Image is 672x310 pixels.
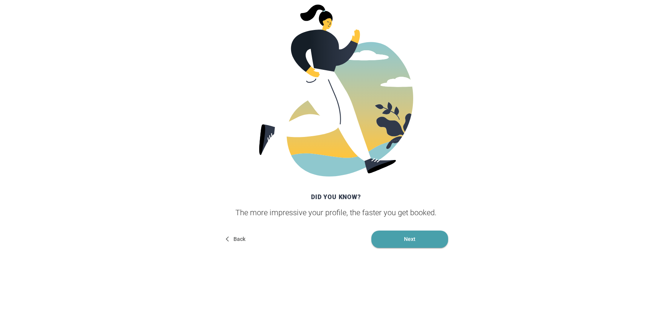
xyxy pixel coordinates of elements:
button: Next [371,231,448,248]
div: Did you know? [221,189,451,204]
img: Breezing [259,5,413,176]
button: Back [224,231,248,248]
div: The more impressive your profile, the faster you get booked. [221,208,451,218]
